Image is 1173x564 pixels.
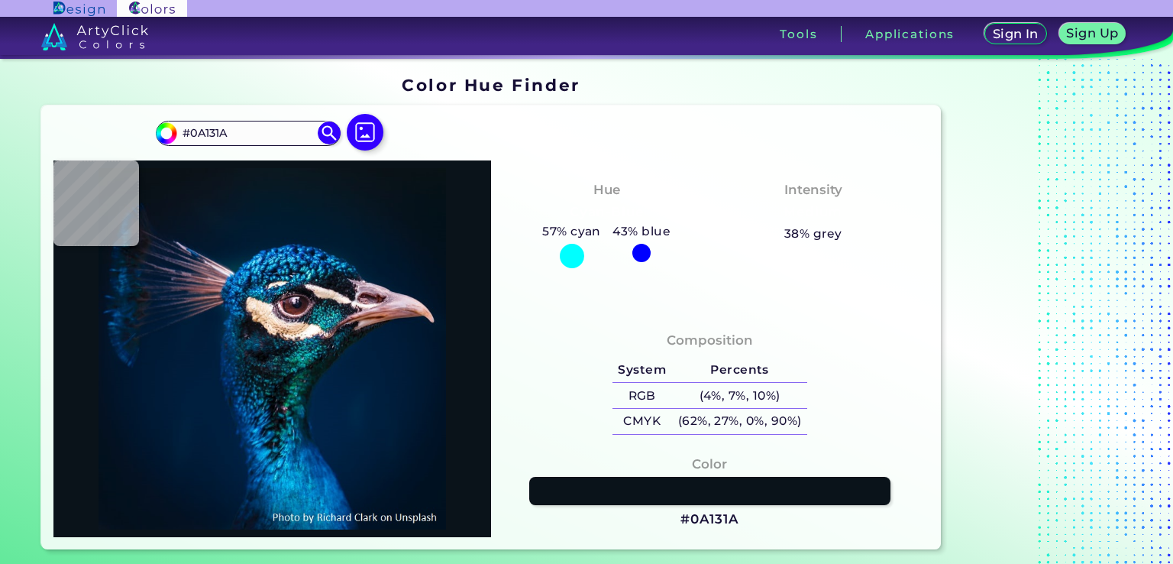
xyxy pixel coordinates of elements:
[536,222,606,241] h5: 57% cyan
[672,383,807,408] h5: (4%, 7%, 10%)
[667,329,753,352] h4: Composition
[41,23,149,50] img: logo_artyclick_colors_white.svg
[1062,24,1123,44] a: Sign Up
[672,358,807,383] h5: Percents
[784,179,842,201] h4: Intensity
[777,203,849,222] h3: Medium
[53,2,105,16] img: ArtyClick Design logo
[61,168,483,529] img: img_pavlin.jpg
[607,222,677,241] h5: 43% blue
[593,179,620,201] h4: Hue
[564,203,650,222] h3: Cyan-Blue
[612,409,672,434] h5: CMYK
[402,73,580,96] h1: Color Hue Finder
[784,224,842,244] h5: 38% grey
[865,28,955,40] h3: Applications
[612,383,672,408] h5: RGB
[987,24,1044,44] a: Sign In
[318,122,341,144] img: icon search
[1068,28,1116,39] h5: Sign Up
[680,511,738,529] h3: #0A131A
[994,28,1036,40] h5: Sign In
[672,409,807,434] h5: (62%, 27%, 0%, 90%)
[780,28,817,40] h3: Tools
[692,453,727,475] h4: Color
[612,358,672,383] h5: System
[177,123,319,144] input: type color..
[347,114,383,151] img: icon picture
